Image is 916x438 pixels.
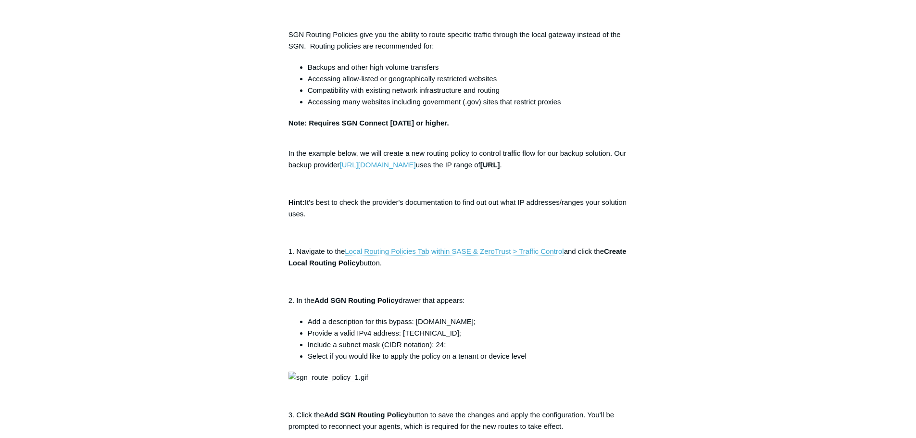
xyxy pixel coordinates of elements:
span: Hint: [289,198,305,206]
span: Add SGN Routing Policy [314,296,399,304]
span: [URL] [480,161,500,169]
strong: Note: Requires SGN Connect [DATE] or higher. [289,119,449,127]
span: 3. Click the [289,411,324,419]
span: Select if you would like to apply the policy on a tenant or device level [308,352,527,360]
span: drawer that appears: [399,296,465,304]
p: SGN Routing Policies give you the ability to route specific traffic through the local gateway ins... [289,29,628,52]
img: sgn_route_policy_1.gif [289,372,368,383]
li: Compatibility with existing network infrastructure and routing [308,85,628,96]
li: Accessing allow-listed or geographically restricted websites [308,73,628,85]
span: Include a subnet mask (CIDR notation): 24; [308,340,446,349]
span: button. [360,259,382,267]
span: It's best to check the provider's documentation to find out out what IP addresses/ranges your sol... [289,198,627,218]
a: [URL][DOMAIN_NAME] [339,161,415,169]
span: Add a description for this bypass: [DOMAIN_NAME]; [308,317,476,325]
li: Accessing many websites including government (.gov) sites that restrict proxies [308,96,628,108]
span: Create Local Routing Policy [289,247,627,267]
span: Provide a valid IPv4 address: [TECHNICAL_ID]; [308,329,461,337]
a: Local Routing Policies Tab within SASE & ZeroTrust > Traffic Control [345,247,564,256]
span: . [500,161,502,169]
li: Backups and other high volume transfers [308,62,628,73]
span: button to save the changes and apply the configuration. You'll be prompted to reconnect your agen... [289,411,614,430]
span: 2. In the [289,296,314,304]
span: 1. Navigate to the [289,247,345,255]
span: In the example below, we will create a new routing policy to control traffic flow for our backup ... [289,149,627,169]
span: and click the [564,247,604,255]
span: uses the IP range of [416,161,480,169]
span: Add SGN Routing Policy [324,411,408,419]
